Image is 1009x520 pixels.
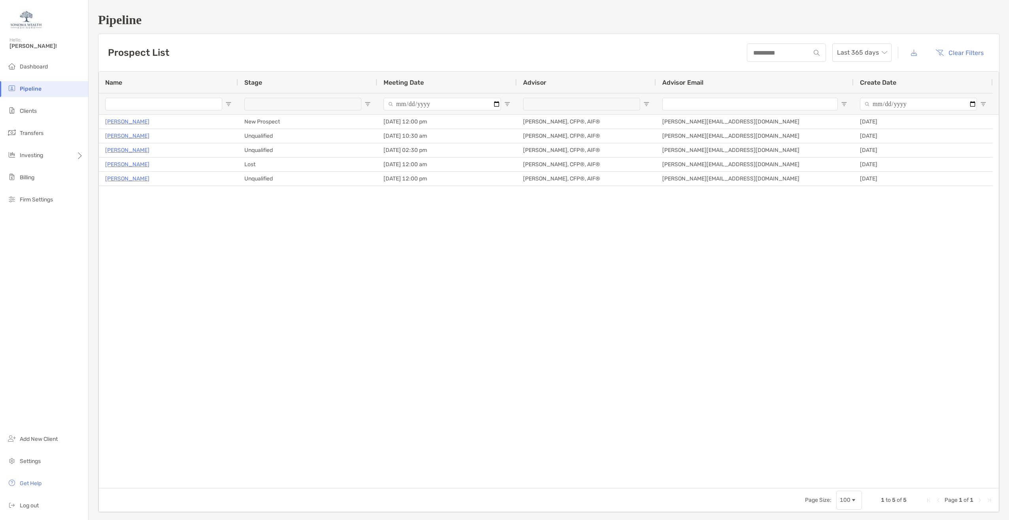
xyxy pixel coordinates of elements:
[20,174,34,181] span: Billing
[98,13,1000,27] h1: Pipeline
[105,131,149,141] a: [PERSON_NAME]
[897,497,902,503] span: of
[7,434,17,443] img: add_new_client icon
[517,172,656,186] div: [PERSON_NAME], CFP®, AIF®
[7,150,17,159] img: investing icon
[105,79,122,86] span: Name
[105,117,149,127] a: [PERSON_NAME]
[105,98,222,110] input: Name Filter Input
[20,436,58,442] span: Add New Client
[964,497,969,503] span: of
[20,63,48,70] span: Dashboard
[886,497,891,503] span: to
[980,101,986,107] button: Open Filter Menu
[662,79,703,86] span: Advisor Email
[238,143,377,157] div: Unqualified
[105,145,149,155] a: [PERSON_NAME]
[854,158,993,171] div: [DATE]
[377,115,517,129] div: [DATE] 12:00 pm
[9,43,83,49] span: [PERSON_NAME]!
[238,115,377,129] div: New Prospect
[377,129,517,143] div: [DATE] 10:30 am
[105,174,149,184] a: [PERSON_NAME]
[837,44,887,61] span: Last 365 days
[238,172,377,186] div: Unqualified
[20,458,41,465] span: Settings
[662,98,838,110] input: Advisor Email Filter Input
[377,158,517,171] div: [DATE] 12:00 am
[20,196,53,203] span: Firm Settings
[20,85,42,92] span: Pipeline
[517,158,656,171] div: [PERSON_NAME], CFP®, AIF®
[7,61,17,71] img: dashboard icon
[970,497,973,503] span: 1
[108,47,169,58] h3: Prospect List
[7,500,17,510] img: logout icon
[926,497,932,503] div: First Page
[517,115,656,129] div: [PERSON_NAME], CFP®, AIF®
[384,79,424,86] span: Meeting Date
[7,172,17,182] img: billing icon
[504,101,510,107] button: Open Filter Menu
[959,497,962,503] span: 1
[814,50,820,56] img: input icon
[860,79,896,86] span: Create Date
[365,101,371,107] button: Open Filter Menu
[805,497,831,503] div: Page Size:
[945,497,958,503] span: Page
[836,491,862,510] div: Page Size
[930,44,990,61] button: Clear Filters
[377,172,517,186] div: [DATE] 12:00 pm
[9,3,43,32] img: Zoe Logo
[523,79,546,86] span: Advisor
[881,497,884,503] span: 1
[20,152,43,159] span: Investing
[854,115,993,129] div: [DATE]
[7,84,17,93] img: pipeline icon
[656,115,854,129] div: [PERSON_NAME][EMAIL_ADDRESS][DOMAIN_NAME]
[892,497,896,503] span: 5
[7,478,17,488] img: get-help icon
[656,172,854,186] div: [PERSON_NAME][EMAIL_ADDRESS][DOMAIN_NAME]
[238,129,377,143] div: Unqualified
[20,480,42,487] span: Get Help
[841,101,847,107] button: Open Filter Menu
[225,101,232,107] button: Open Filter Menu
[20,108,37,114] span: Clients
[986,497,992,503] div: Last Page
[384,98,501,110] input: Meeting Date Filter Input
[517,143,656,157] div: [PERSON_NAME], CFP®, AIF®
[977,497,983,503] div: Next Page
[7,194,17,204] img: firm-settings icon
[854,172,993,186] div: [DATE]
[840,497,850,503] div: 100
[238,158,377,171] div: Lost
[20,502,39,509] span: Log out
[903,497,907,503] span: 5
[935,497,941,503] div: Previous Page
[7,106,17,115] img: clients icon
[656,129,854,143] div: [PERSON_NAME][EMAIL_ADDRESS][DOMAIN_NAME]
[377,143,517,157] div: [DATE] 02:30 pm
[244,79,262,86] span: Stage
[854,129,993,143] div: [DATE]
[656,143,854,157] div: [PERSON_NAME][EMAIL_ADDRESS][DOMAIN_NAME]
[105,159,149,169] a: [PERSON_NAME]
[20,130,43,137] span: Transfers
[7,456,17,465] img: settings icon
[7,128,17,137] img: transfers icon
[656,158,854,171] div: [PERSON_NAME][EMAIL_ADDRESS][DOMAIN_NAME]
[643,101,650,107] button: Open Filter Menu
[854,143,993,157] div: [DATE]
[517,129,656,143] div: [PERSON_NAME], CFP®, AIF®
[860,98,977,110] input: Create Date Filter Input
